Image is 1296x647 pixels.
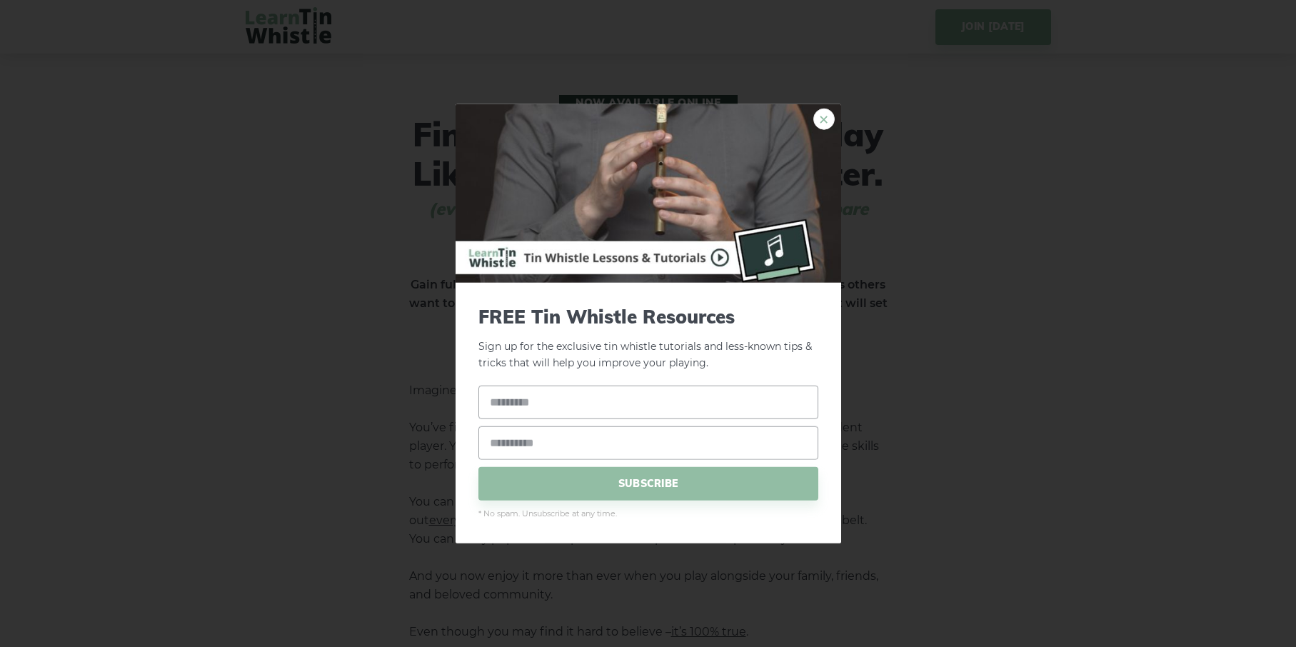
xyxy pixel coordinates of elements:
[478,466,818,500] span: SUBSCRIBE
[478,306,818,328] span: FREE Tin Whistle Resources
[456,104,841,283] img: Tin Whistle Buying Guide Preview
[478,507,818,520] span: * No spam. Unsubscribe at any time.
[478,306,818,371] p: Sign up for the exclusive tin whistle tutorials and less-known tips & tricks that will help you i...
[813,109,835,130] a: ×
